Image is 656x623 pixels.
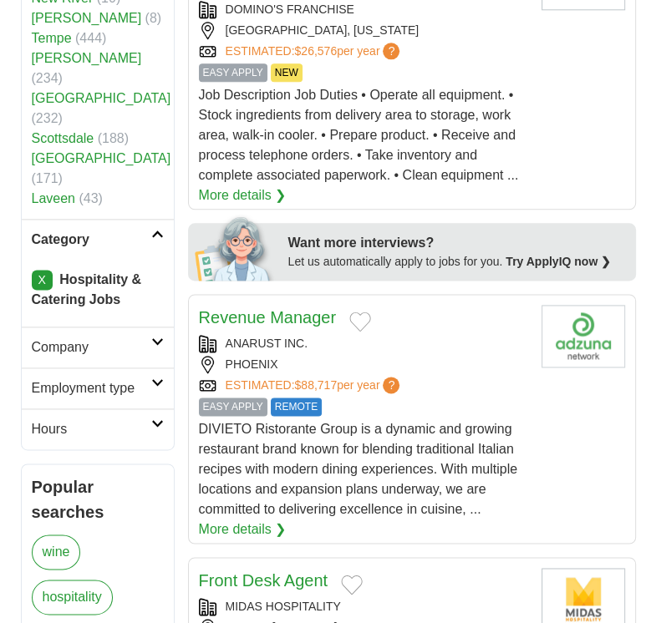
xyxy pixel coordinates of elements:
a: MIDAS HOSPITALITY [226,600,341,613]
span: Job Description Job Duties • Operate all equipment. • Stock ingredients from delivery area to sto... [199,88,519,182]
h2: Company [32,337,151,357]
button: Add to favorite jobs [349,311,371,332]
span: (8) [145,11,162,25]
a: ESTIMATED:$88,717per year? [226,377,404,394]
span: (232) [32,111,63,125]
a: More details ❯ [199,519,287,539]
span: (188) [98,131,129,145]
span: $26,576 [294,44,337,58]
h2: Employment type [32,378,151,398]
span: DIVIETO Ristorante Group is a dynamic and growing restaurant brand known for blending traditional... [199,422,518,516]
img: Company logo [542,305,625,367]
span: $88,717 [294,378,337,392]
a: Laveen [32,191,76,205]
h2: Hours [32,419,151,439]
span: (234) [32,71,63,85]
a: Company [22,327,174,367]
a: ESTIMATED:$26,576per year? [226,43,404,60]
div: PHOENIX [199,356,528,373]
a: [GEOGRAPHIC_DATA] [32,151,171,165]
strong: Hospitality & Catering Jobs [32,272,142,306]
a: More details ❯ [199,185,287,205]
span: EASY APPLY [199,63,267,82]
div: [GEOGRAPHIC_DATA], [US_STATE] [199,22,528,39]
span: EASY APPLY [199,398,267,416]
span: (444) [75,31,106,45]
span: ? [383,43,399,59]
a: Front Desk Agent [199,571,328,590]
span: ? [383,377,399,393]
h2: Category [32,230,151,250]
span: NEW [271,63,303,82]
a: Category [22,219,174,260]
a: Employment type [22,367,174,408]
div: Want more interviews? [288,233,626,253]
a: [GEOGRAPHIC_DATA] [32,91,171,105]
a: hospitality [32,580,113,615]
a: [PERSON_NAME] [32,51,142,65]
a: wine [32,534,81,570]
a: [PERSON_NAME] [32,11,142,25]
a: Scottsdale [32,131,94,145]
span: (43) [79,191,102,205]
h2: Popular searches [32,474,164,524]
button: Add to favorite jobs [341,575,363,595]
a: Hours [22,408,174,449]
span: REMOTE [271,398,322,416]
a: Try ApplyIQ now ❯ [506,255,611,268]
span: (171) [32,171,63,185]
a: Revenue Manager [199,308,337,327]
div: DOMINO'S FRANCHISE [199,1,528,18]
a: Tempe [32,31,72,45]
div: Let us automatically apply to jobs for you. [288,253,626,271]
a: X [32,270,53,290]
img: apply-iq-scientist.png [195,214,276,281]
div: ANARUST INC. [199,335,528,352]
